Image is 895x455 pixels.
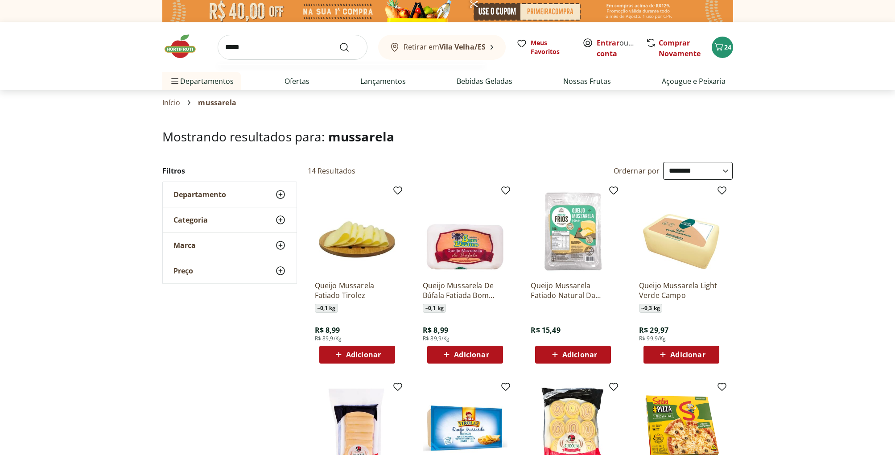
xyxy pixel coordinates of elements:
button: Carrinho [712,37,733,58]
span: ~ 0,1 kg [315,304,338,313]
a: Lançamentos [360,76,406,87]
span: Preço [173,266,193,275]
a: Comprar Novamente [659,38,701,58]
button: Categoria [163,207,297,232]
button: Adicionar [535,346,611,364]
span: ~ 0,3 kg [639,304,662,313]
a: Queijo Mussarela Light Verde Campo [639,281,724,300]
a: Açougue e Peixaria [662,76,726,87]
button: Submit Search [339,42,360,53]
a: Início [162,99,181,107]
button: Adicionar [427,346,503,364]
input: search [218,35,367,60]
span: Departamento [173,190,226,199]
a: Criar conta [597,38,646,58]
h2: Filtros [162,162,297,180]
span: R$ 99,9/Kg [639,335,666,342]
img: Queijo Mussarela Fatiado Natural Da Terra 150g [531,189,615,273]
h1: Mostrando resultados para: [162,129,733,144]
span: Marca [173,241,196,250]
span: Categoria [173,215,208,224]
a: Entrar [597,38,619,48]
a: Meus Favoritos [516,38,572,56]
a: Nossas Frutas [563,76,611,87]
span: Departamentos [169,70,234,92]
button: Adicionar [319,346,395,364]
a: Queijo Mussarela Fatiado Natural Da Terra 150g [531,281,615,300]
span: Meus Favoritos [531,38,572,56]
button: Preço [163,258,297,283]
span: R$ 8,99 [423,325,448,335]
span: Adicionar [562,351,597,358]
label: Ordernar por [614,166,660,176]
button: Departamento [163,182,297,207]
span: R$ 15,49 [531,325,560,335]
img: Queijo Mussarela De Búfala Fatiada Bom Destino [423,189,507,273]
span: ~ 0,1 kg [423,304,446,313]
a: Ofertas [285,76,309,87]
img: Queijo Mussarela Fatiado Tirolez [315,189,400,273]
span: mussarela [198,99,236,107]
img: Hortifruti [162,33,207,60]
button: Retirar emVila Velha/ES [378,35,506,60]
img: Queijo Mussarela Light Verde Campo [639,189,724,273]
a: Queijo Mussarela Fatiado Tirolez [315,281,400,300]
h2: 14 Resultados [308,166,356,176]
span: R$ 29,97 [639,325,668,335]
span: R$ 89,9/Kg [315,335,342,342]
b: Vila Velha/ES [439,42,486,52]
span: R$ 8,99 [315,325,340,335]
a: Queijo Mussarela De Búfala Fatiada Bom Destino [423,281,507,300]
span: R$ 89,9/Kg [423,335,450,342]
button: Menu [169,70,180,92]
a: Bebidas Geladas [457,76,512,87]
span: ou [597,37,636,59]
button: Adicionar [643,346,719,364]
span: 24 [724,43,731,51]
span: mussarela [328,128,394,145]
span: Adicionar [670,351,705,358]
button: Marca [163,233,297,258]
span: Adicionar [346,351,381,358]
span: Adicionar [454,351,489,358]
span: Retirar em [404,43,486,51]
